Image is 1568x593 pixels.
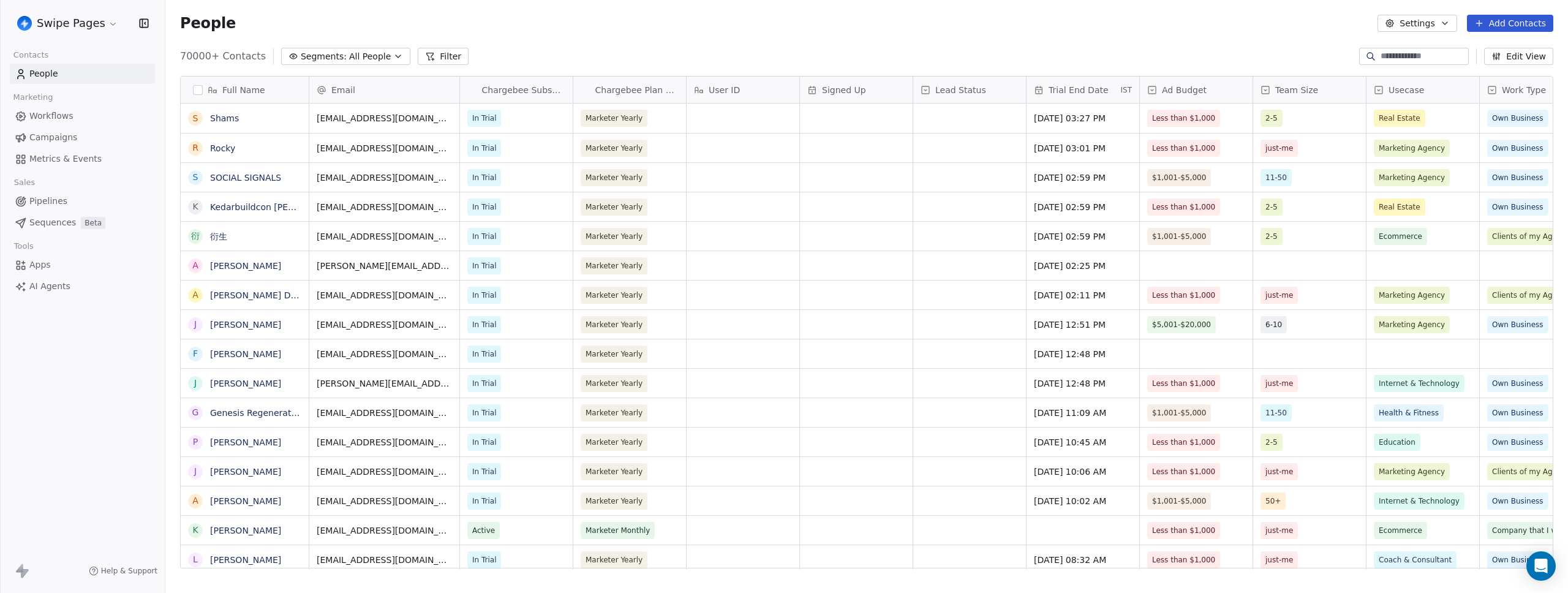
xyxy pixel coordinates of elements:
[586,142,643,154] span: Marketer Yearly
[317,466,452,478] span: [EMAIL_ADDRESS][DOMAIN_NAME]
[913,77,1026,103] div: Lead Status
[317,377,452,390] span: [PERSON_NAME][EMAIL_ADDRESS][DOMAIN_NAME]
[10,191,155,211] a: Pipelines
[586,436,643,448] span: Marketer Yearly
[687,77,799,103] div: User ID
[1379,319,1445,331] span: Marketing Agency
[1492,319,1543,331] span: Own Business
[1162,84,1207,96] span: Ad Budget
[180,49,266,64] span: 70000+ Contacts
[1034,289,1132,301] span: [DATE] 02:11 PM
[210,320,281,330] a: [PERSON_NAME]
[317,319,452,331] span: [EMAIL_ADDRESS][DOMAIN_NAME]
[317,554,452,566] span: [EMAIL_ADDRESS][DOMAIN_NAME]
[29,280,70,293] span: AI Agents
[1152,172,1206,184] span: $1,001-$5,000
[1152,201,1215,213] span: Less than $1,000
[472,260,496,272] span: In Trial
[10,276,155,296] a: AI Agents
[472,142,496,154] span: In Trial
[192,200,198,213] div: K
[210,467,281,477] a: [PERSON_NAME]
[1140,77,1253,103] div: Ad Budget
[1253,77,1366,103] div: Team Size
[29,131,77,144] span: Campaigns
[1379,495,1460,507] span: Internet & Technology
[210,437,281,447] a: [PERSON_NAME]
[192,259,198,272] div: A
[460,77,573,103] div: ChargebeeChargebee Subscription Status
[1265,554,1293,566] span: just-me
[8,46,54,64] span: Contacts
[472,319,496,331] span: In Trial
[586,466,643,478] span: Marketer Yearly
[1034,348,1132,360] span: [DATE] 12:48 PM
[1034,495,1132,507] span: [DATE] 10:02 AM
[1275,84,1318,96] span: Team Size
[586,407,643,419] span: Marketer Yearly
[1265,436,1278,448] span: 2-5
[1492,201,1543,213] span: Own Business
[1492,377,1543,390] span: Own Business
[317,495,452,507] span: [EMAIL_ADDRESS][DOMAIN_NAME]
[194,377,197,390] div: J
[1467,15,1553,32] button: Add Contacts
[181,77,309,103] div: Full Name
[1379,436,1415,448] span: Education
[317,112,452,124] span: [EMAIL_ADDRESS][DOMAIN_NAME]
[472,348,496,360] span: In Trial
[1027,77,1139,103] div: Trial End DateIST
[210,349,281,359] a: [PERSON_NAME]
[595,84,679,96] span: Chargebee Plan Name
[309,77,459,103] div: Email
[1034,260,1132,272] span: [DATE] 02:25 PM
[1265,201,1278,213] span: 2-5
[181,104,309,569] div: grid
[472,554,496,566] span: In Trial
[467,19,477,161] img: Chargebee
[1265,407,1287,419] span: 11-50
[210,408,304,418] a: Genesis Regenerative
[1152,319,1211,331] span: $5,001-$20,000
[29,195,67,208] span: Pipelines
[1502,84,1546,96] span: Work Type
[1492,407,1543,419] span: Own Business
[1034,377,1132,390] span: [DATE] 12:48 PM
[81,217,105,229] span: Beta
[1152,524,1215,537] span: Less than $1,000
[800,77,913,103] div: Signed Up
[1034,466,1132,478] span: [DATE] 10:06 AM
[1379,201,1420,213] span: Real Estate
[191,230,200,243] div: 衍
[89,566,157,576] a: Help & Support
[317,230,452,243] span: [EMAIL_ADDRESS][DOMAIN_NAME]
[192,142,198,154] div: R
[222,84,265,96] span: Full Name
[1389,84,1424,96] span: Usecase
[1484,48,1553,65] button: Edit View
[317,201,452,213] span: [EMAIL_ADDRESS][DOMAIN_NAME]
[10,213,155,233] a: SequencesBeta
[586,112,643,124] span: Marketer Yearly
[581,19,590,161] img: Chargebee
[17,16,32,31] img: user_01J93QE9VH11XXZQZDP4TWZEES.jpg
[194,318,197,331] div: J
[9,237,39,255] span: Tools
[1265,142,1293,154] span: just-me
[1034,554,1132,566] span: [DATE] 08:32 AM
[586,201,643,213] span: Marketer Yearly
[29,216,76,229] span: Sequences
[1034,201,1132,213] span: [DATE] 02:59 PM
[317,260,452,272] span: [PERSON_NAME][EMAIL_ADDRESS]
[586,230,643,243] span: Marketer Yearly
[192,524,198,537] div: K
[210,379,281,388] a: [PERSON_NAME]
[418,48,469,65] button: Filter
[29,67,58,80] span: People
[1379,289,1445,301] span: Marketing Agency
[210,143,235,153] a: Rocky
[1492,554,1543,566] span: Own Business
[193,436,198,448] div: P
[1152,495,1206,507] span: $1,001-$5,000
[210,496,281,506] a: [PERSON_NAME]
